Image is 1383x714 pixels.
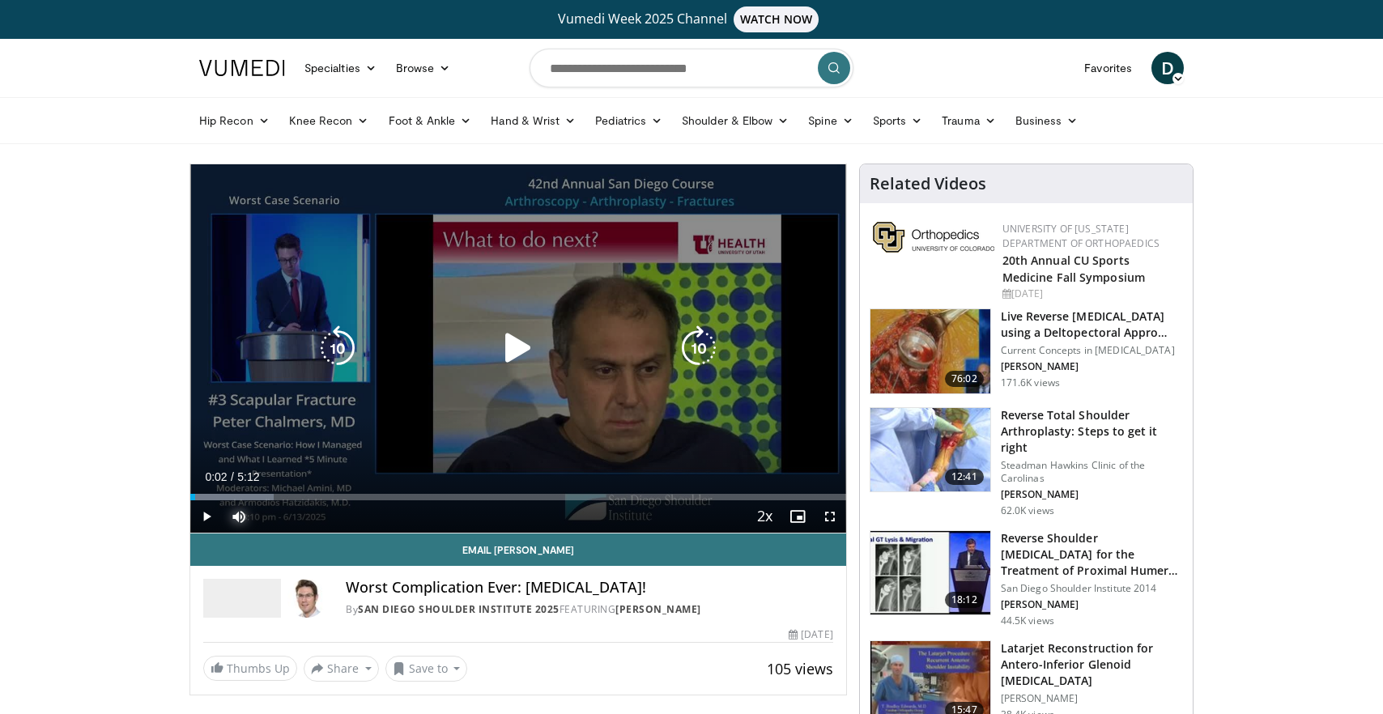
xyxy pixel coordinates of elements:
button: Enable picture-in-picture mode [781,500,814,533]
a: Specialties [295,52,386,84]
h3: Live Reverse [MEDICAL_DATA] using a Deltopectoral Appro… [1001,308,1183,341]
a: 76:02 Live Reverse [MEDICAL_DATA] using a Deltopectoral Appro… Current Concepts in [MEDICAL_DATA]... [870,308,1183,394]
p: [PERSON_NAME] [1001,598,1183,611]
div: Progress Bar [190,494,846,500]
span: 5:12 [237,470,259,483]
p: 44.5K views [1001,614,1054,627]
img: San Diego Shoulder Institute 2025 [203,579,281,618]
span: WATCH NOW [734,6,819,32]
h3: Reverse Shoulder [MEDICAL_DATA] for the Treatment of Proximal Humeral … [1001,530,1183,579]
button: Play [190,500,223,533]
button: Save to [385,656,468,682]
a: Email [PERSON_NAME] [190,533,846,566]
input: Search topics, interventions [530,49,853,87]
h4: Related Videos [870,174,986,193]
div: [DATE] [1002,287,1180,301]
span: 0:02 [205,470,227,483]
a: Trauma [932,104,1006,137]
a: Foot & Ankle [379,104,482,137]
a: [PERSON_NAME] [615,602,701,616]
a: Browse [386,52,461,84]
span: 12:41 [945,469,984,485]
a: D [1151,52,1184,84]
p: [PERSON_NAME] [1001,692,1183,705]
a: Hand & Wrist [481,104,585,137]
button: Playback Rate [749,500,781,533]
a: San Diego Shoulder Institute 2025 [358,602,560,616]
p: 171.6K views [1001,376,1060,389]
span: / [231,470,234,483]
img: 326034_0000_1.png.150x105_q85_crop-smart_upscale.jpg [870,408,990,492]
button: Mute [223,500,255,533]
a: Sports [863,104,933,137]
p: [PERSON_NAME] [1001,488,1183,501]
p: [PERSON_NAME] [1001,360,1183,373]
a: Favorites [1074,52,1142,84]
button: Fullscreen [814,500,846,533]
p: Current Concepts in [MEDICAL_DATA] [1001,344,1183,357]
a: Business [1006,104,1088,137]
p: San Diego Shoulder Institute 2014 [1001,582,1183,595]
a: 18:12 Reverse Shoulder [MEDICAL_DATA] for the Treatment of Proximal Humeral … San Diego Shoulder ... [870,530,1183,627]
div: By FEATURING [346,602,833,617]
img: Q2xRg7exoPLTwO8X4xMDoxOjA4MTsiGN.150x105_q85_crop-smart_upscale.jpg [870,531,990,615]
h3: Reverse Total Shoulder Arthroplasty: Steps to get it right [1001,407,1183,456]
video-js: Video Player [190,164,846,533]
a: 12:41 Reverse Total Shoulder Arthroplasty: Steps to get it right Steadman Hawkins Clinic of the C... [870,407,1183,517]
button: Share [304,656,379,682]
a: Vumedi Week 2025 ChannelWATCH NOW [202,6,1181,32]
span: 76:02 [945,371,984,387]
h3: Latarjet Reconstruction for Antero-Inferior Glenoid [MEDICAL_DATA] [1001,640,1183,689]
img: 355603a8-37da-49b6-856f-e00d7e9307d3.png.150x105_q85_autocrop_double_scale_upscale_version-0.2.png [873,222,994,253]
img: VuMedi Logo [199,60,285,76]
a: Knee Recon [279,104,379,137]
p: 62.0K views [1001,504,1054,517]
a: Spine [798,104,862,137]
a: 20th Annual CU Sports Medicine Fall Symposium [1002,253,1145,285]
img: 684033_3.png.150x105_q85_crop-smart_upscale.jpg [870,309,990,393]
span: 18:12 [945,592,984,608]
p: Steadman Hawkins Clinic of the Carolinas [1001,459,1183,485]
div: [DATE] [789,627,832,642]
a: Shoulder & Elbow [672,104,798,137]
h4: Worst Complication Ever: [MEDICAL_DATA]! [346,579,833,597]
a: Thumbs Up [203,656,297,681]
span: 105 views [767,659,833,678]
a: Hip Recon [189,104,279,137]
a: University of [US_STATE] Department of Orthopaedics [1002,222,1160,250]
img: Avatar [287,579,326,618]
a: Pediatrics [585,104,672,137]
